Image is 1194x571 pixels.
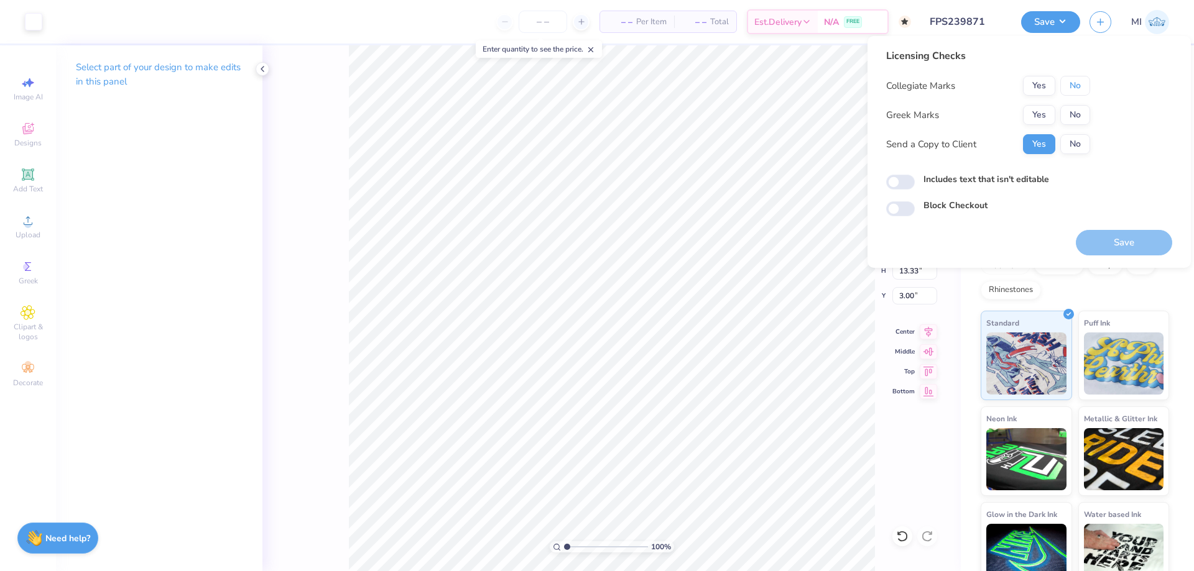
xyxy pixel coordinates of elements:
span: Middle [892,347,915,356]
div: Rhinestones [981,281,1041,299]
span: Metallic & Glitter Ink [1084,412,1157,425]
img: Puff Ink [1084,332,1164,395]
div: Enter quantity to see the price. [476,40,602,58]
span: N/A [824,16,839,29]
span: Decorate [13,378,43,388]
span: Est. Delivery [754,16,802,29]
div: Greek Marks [886,108,939,122]
span: Per Item [636,16,667,29]
span: Glow in the Dark Ink [986,508,1057,521]
span: 100 % [651,541,671,552]
button: Yes [1023,105,1055,125]
span: Water based Ink [1084,508,1141,521]
span: Add Text [13,184,43,194]
span: Upload [16,230,40,240]
span: – – [608,16,632,29]
label: Block Checkout [923,199,988,212]
span: Greek [19,276,38,286]
span: Top [892,367,915,376]
span: – – [682,16,706,29]
span: Bottom [892,387,915,396]
div: Licensing Checks [886,48,1090,63]
span: Image AI [14,92,43,102]
div: Send a Copy to Client [886,137,976,152]
span: FREE [846,17,859,26]
button: No [1060,134,1090,154]
span: Puff Ink [1084,316,1110,329]
span: Standard [986,316,1019,329]
button: No [1060,76,1090,96]
img: Metallic & Glitter Ink [1084,428,1164,490]
span: Clipart & logos [6,322,50,342]
button: No [1060,105,1090,125]
img: Standard [986,332,1067,395]
input: – – [519,11,567,33]
p: Select part of your design to make edits in this panel [76,60,243,89]
input: Untitled Design [920,9,1012,34]
div: Collegiate Marks [886,79,955,93]
strong: Need help? [45,532,90,544]
button: Save [1021,11,1080,33]
a: MI [1131,10,1169,34]
span: Designs [14,138,42,148]
img: Mark Isaac [1145,10,1169,34]
span: Total [710,16,729,29]
label: Includes text that isn't editable [923,173,1049,186]
button: Yes [1023,76,1055,96]
span: Center [892,327,915,336]
button: Yes [1023,134,1055,154]
span: MI [1131,15,1142,29]
img: Neon Ink [986,428,1067,490]
span: Neon Ink [986,412,1017,425]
